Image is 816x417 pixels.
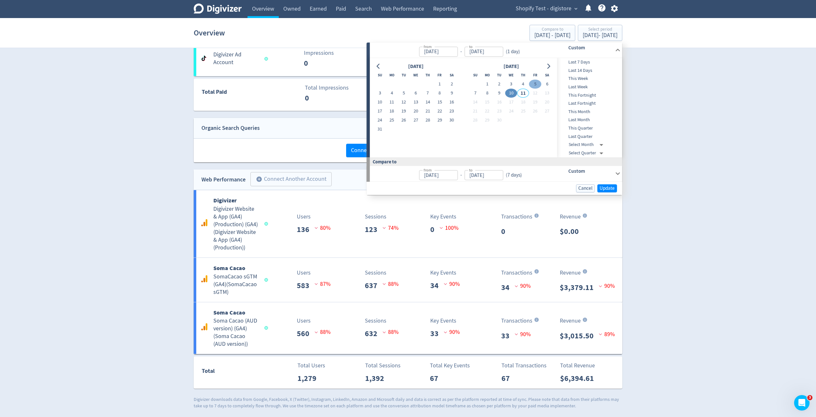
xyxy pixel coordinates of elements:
button: 23 [493,107,505,116]
p: 90 % [444,280,460,288]
nav: presets [557,58,621,157]
div: Web Performance [201,175,246,184]
div: [DATE] [406,62,425,71]
div: This Fortnight [557,91,621,100]
th: Thursday [422,71,434,80]
div: Last Quarter [557,132,621,141]
button: 24 [374,116,386,125]
label: from [423,167,432,173]
button: 6 [410,89,422,98]
button: 27 [541,107,553,116]
p: 90 % [515,282,531,290]
button: Compare to[DATE] - [DATE] [529,25,575,41]
p: 100 % [440,224,459,232]
p: 0 [305,92,342,104]
svg: Google Analytics [200,323,208,331]
button: 26 [398,116,410,125]
p: 67 [430,373,443,384]
button: Go to previous month [374,62,383,71]
a: Connect your Google Search Console Accounts [346,147,470,154]
th: Tuesday [398,71,410,80]
b: Soma Cacao [213,309,245,316]
p: 74 % [383,224,399,232]
th: Tuesday [493,71,505,80]
span: This Week [557,75,621,82]
div: Last Month [557,116,621,124]
span: Google Analytics: Data last synced: 10 Sep 2025, 8:02pm (AEST) Shopify: Data last synced: 11 Sep ... [265,222,270,226]
span: This Quarter [557,125,621,132]
button: 8 [481,89,493,98]
button: 21 [469,107,481,116]
button: 16 [493,98,505,107]
button: 3 [505,80,517,89]
p: Key Events [430,212,456,221]
button: Go to next month [544,62,553,71]
p: Users [297,212,311,221]
div: [DATE] - [DATE] [583,33,617,38]
div: ( 7 days ) [503,171,522,179]
button: 17 [374,107,386,116]
div: from-to(7 days)Custom [370,166,622,181]
button: 25 [517,107,529,116]
p: Total Transactions [501,361,547,370]
p: 583 [297,280,315,291]
p: 67 [501,373,515,384]
button: 28 [469,116,481,125]
div: Compare to [534,27,570,33]
p: 0 [501,226,510,237]
p: 0 [430,224,440,235]
p: Transactions [501,268,532,277]
div: This Week [557,74,621,83]
button: 7 [469,89,481,98]
th: Wednesday [410,71,422,80]
div: Total [202,366,265,379]
p: Revenue [560,268,581,277]
p: 80 % [315,224,331,232]
p: Impressions [304,49,362,57]
span: This Month [557,108,621,115]
div: [DATE] - [DATE] [534,33,570,38]
p: Sessions [365,316,386,325]
div: from-to(1 day)Custom [370,43,622,58]
p: 136 [297,224,315,235]
h5: Soma Cacao (AUD version) (GA4) ( Soma Cacao (AUD version) ) [213,317,258,348]
p: 87 % [315,280,331,288]
p: 632 [365,328,383,339]
button: 15 [434,98,446,107]
button: 12 [398,98,410,107]
p: Total Sessions [365,361,401,370]
button: Select period[DATE]- [DATE] [578,25,622,41]
p: 90 % [444,328,460,336]
button: 26 [529,107,541,116]
div: Last Fortnight [557,99,621,108]
button: 18 [517,98,529,107]
button: 4 [386,89,398,98]
button: 20 [410,107,422,116]
th: Monday [386,71,398,80]
button: 18 [386,107,398,116]
button: 10 [374,98,386,107]
p: 89 % [599,330,615,339]
button: 29 [434,116,446,125]
div: Select period [583,27,617,33]
a: Soma CacaoSoma Cacao (AUD version) (GA4)(Soma Cacao (AUD version))Users560 88%Sessions632 88%Key ... [194,302,622,354]
svg: Google Analytics [200,219,208,227]
h5: SomaCacao sGTM (GA4) ( SomaCacao sGTM ) [213,273,258,296]
button: 9 [493,89,505,98]
p: Transactions [501,212,532,221]
button: 5 [398,89,410,98]
p: Key Events [430,316,456,325]
p: $0.00 [560,226,584,237]
button: 13 [410,98,422,107]
span: Google Analytics: Data last synced: 11 Sep 2025, 8:02am (AEST) Shopify: Data last synced: 11 Sep ... [265,326,270,330]
button: 3 [374,89,386,98]
p: 88 % [383,328,399,336]
th: Friday [529,71,541,80]
p: Sessions [365,268,386,277]
span: Update [600,186,615,191]
div: Last 7 Days [557,58,621,66]
p: 33 [501,330,515,342]
p: 90 % [515,330,531,339]
button: 22 [434,107,446,116]
button: 11 [517,89,529,98]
